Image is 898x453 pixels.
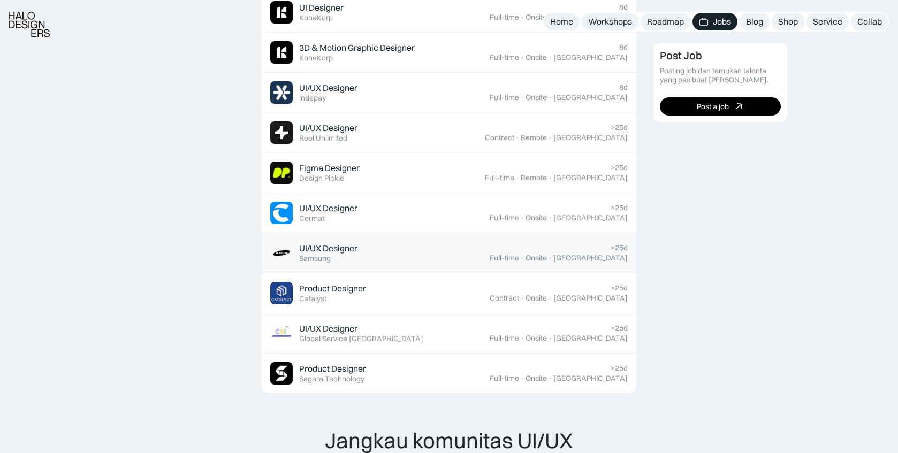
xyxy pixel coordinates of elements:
div: · [520,13,524,22]
div: Onsite [526,213,547,222]
img: Job Image [270,121,293,144]
img: Job Image [270,322,293,344]
div: · [548,133,552,142]
div: Sagara Technology [299,374,364,383]
div: · [520,294,524,303]
div: [GEOGRAPHIC_DATA] [553,254,628,263]
div: 8d [619,83,628,92]
div: Roadmap [647,16,684,27]
a: Post a job [660,97,781,116]
div: · [515,133,520,142]
a: Job ImageUI/UX DesignerGlobal Service [GEOGRAPHIC_DATA]>25dFull-time·Onsite·[GEOGRAPHIC_DATA] [262,313,636,354]
img: Job Image [270,242,293,264]
div: [GEOGRAPHIC_DATA] [553,53,628,62]
div: Blog [746,16,763,27]
div: Onsite [526,374,547,383]
a: Job ImageProduct DesignerSagara Technology>25dFull-time·Onsite·[GEOGRAPHIC_DATA] [262,354,636,394]
div: [GEOGRAPHIC_DATA] [553,93,628,102]
div: Global Service [GEOGRAPHIC_DATA] [299,334,423,343]
div: Onsite [526,334,547,343]
div: Onsite [526,294,547,303]
div: · [520,374,524,383]
div: Full-time [490,334,519,343]
div: Contract [485,133,514,142]
a: Service [806,13,849,30]
div: Full-time [490,53,519,62]
div: · [548,334,552,343]
div: Figma Designer [299,163,360,174]
a: Shop [772,13,804,30]
div: Full-time [490,213,519,222]
img: Job Image [270,41,293,64]
a: Job ImageUI/UX DesignerIndepay8dFull-time·Onsite·[GEOGRAPHIC_DATA] [262,73,636,113]
div: Remote [521,133,547,142]
div: Onsite [526,93,547,102]
div: 8d [619,43,628,52]
div: · [548,374,552,383]
div: Home [550,16,573,27]
div: · [520,93,524,102]
div: · [548,254,552,263]
div: [GEOGRAPHIC_DATA] [553,334,628,343]
div: Product Designer [299,363,366,374]
img: Job Image [270,282,293,304]
div: · [548,53,552,62]
a: Job ImageProduct DesignerCatalyst>25dContract·Onsite·[GEOGRAPHIC_DATA] [262,273,636,313]
div: Full-time [490,374,519,383]
div: >25d [611,324,628,333]
div: [GEOGRAPHIC_DATA] [553,133,628,142]
div: UI Designer [299,2,344,13]
div: Reel Unlimited [299,134,347,143]
a: Roadmap [641,13,690,30]
div: · [548,93,552,102]
a: Home [544,13,580,30]
div: >25d [611,243,628,252]
div: Onsite [526,53,547,62]
a: Jobs [692,13,737,30]
div: · [520,53,524,62]
a: Collab [851,13,888,30]
div: [GEOGRAPHIC_DATA] [553,213,628,222]
div: >25d [611,283,628,293]
div: UI/UX Designer [299,82,357,94]
div: [GEOGRAPHIC_DATA] [553,374,628,383]
div: UI/UX Designer [299,122,357,134]
a: Job ImageUI/UX DesignerReel Unlimited>25dContract·Remote·[GEOGRAPHIC_DATA] [262,113,636,153]
div: Jobs [713,16,731,27]
div: >25d [611,203,628,212]
div: · [548,294,552,303]
div: Full-time [485,173,514,182]
div: Product Designer [299,283,366,294]
div: UI/UX Designer [299,203,357,214]
div: >25d [611,364,628,373]
div: · [515,173,520,182]
img: Job Image [270,162,293,184]
img: Job Image [270,1,293,24]
div: Catalyst [299,294,326,303]
a: Job ImageUI/UX DesignerCermati>25dFull-time·Onsite·[GEOGRAPHIC_DATA] [262,193,636,233]
div: · [520,213,524,222]
div: 3D & Motion Graphic Designer [299,42,415,53]
a: Blog [740,13,770,30]
div: Remote [521,173,547,182]
div: Contract [490,294,519,303]
div: Service [813,16,842,27]
img: Job Image [270,362,293,385]
a: Job ImageFigma DesignerDesign Pickle>25dFull-time·Remote·[GEOGRAPHIC_DATA] [262,153,636,193]
div: UI/UX Designer [299,243,357,254]
div: Post Job [660,49,702,62]
div: Onsite [526,254,547,263]
div: Design Pickle [299,174,344,183]
div: KonaKorp [299,13,333,22]
div: Shop [778,16,798,27]
div: Samsung [299,254,331,263]
div: Post a job [697,102,729,111]
div: Full-time [490,13,519,22]
a: Workshops [582,13,638,30]
div: · [520,334,524,343]
div: Full-time [490,254,519,263]
div: · [548,213,552,222]
div: >25d [611,123,628,132]
img: Job Image [270,81,293,104]
div: Indepay [299,94,326,103]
